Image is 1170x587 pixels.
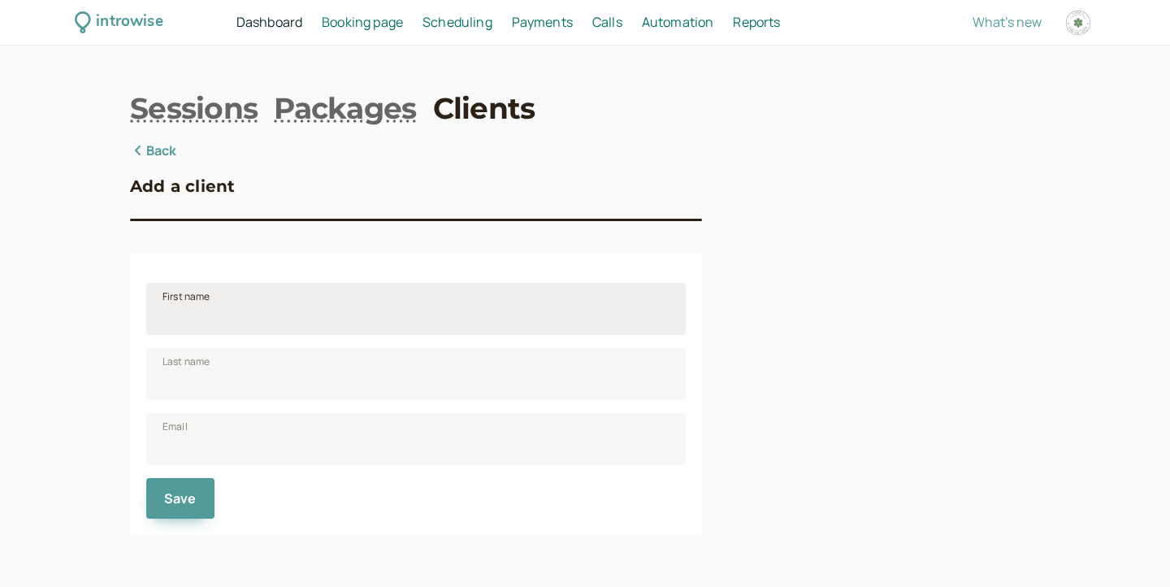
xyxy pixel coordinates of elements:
[75,10,163,35] a: introwise
[130,141,177,162] a: Back
[642,13,714,31] span: Automation
[322,12,403,33] a: Booking page
[973,15,1042,29] button: What's new
[1089,509,1170,587] iframe: Chat Widget
[592,12,622,33] a: Calls
[322,13,403,31] span: Booking page
[512,12,573,33] a: Payments
[512,13,573,31] span: Payments
[422,12,492,33] a: Scheduling
[146,283,686,335] input: First name
[162,289,210,305] span: First name
[130,173,235,199] h3: Add a client
[973,13,1042,31] span: What's new
[164,489,197,507] span: Save
[162,419,188,435] span: Email
[146,348,686,400] input: Last name
[433,88,535,128] a: Clients
[642,12,714,33] a: Automation
[162,354,210,370] span: Last name
[592,13,622,31] span: Calls
[146,413,686,465] input: Email
[422,13,492,31] span: Scheduling
[130,88,258,128] a: Sessions
[146,478,214,519] button: Save
[733,12,780,33] a: Reports
[236,13,302,31] span: Dashboard
[96,10,162,35] div: introwise
[1061,6,1095,40] a: Account
[274,88,416,128] a: Packages
[236,12,302,33] a: Dashboard
[733,13,780,31] span: Reports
